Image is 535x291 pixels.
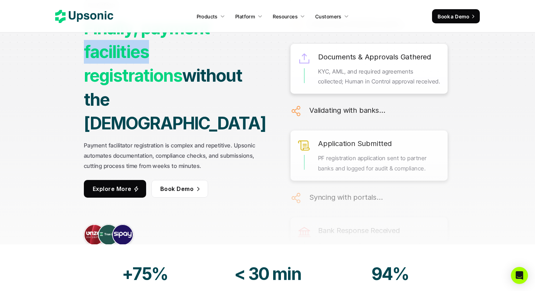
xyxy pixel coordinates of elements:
strong: Payment facilitator registration is complex and repetitive. Upsonic automates documentation, comp... [84,142,257,169]
h6: Bank Response Received [318,225,400,237]
p: Platform [235,13,255,20]
p: Resources [273,13,298,20]
strong: +75% [122,263,168,284]
h6: Validating with banks… [309,104,385,116]
p: Status updates fetched automatically; follow-ups triggered if needed. [318,240,441,261]
p: Products [197,13,218,20]
h6: Syncing with portals… [309,191,383,203]
p: Customers [315,13,341,20]
h6: Documents & Approvals Gathered [318,51,431,63]
a: Explore More [84,180,146,198]
div: Open Intercom Messenger [511,267,528,284]
p: PF registration application sent to partner banks and logged for audit & compliance. [318,153,441,174]
a: Products [192,10,229,23]
strong: < 30 min [234,263,301,284]
a: Book Demo [151,180,208,198]
p: KYC, AML, and required agreements collected; Human in Control approval received. [318,66,441,87]
p: Book Demo [160,184,194,194]
h6: Application Submitted [318,138,392,150]
strong: without the [DEMOGRAPHIC_DATA] [84,65,266,134]
strong: Finally, payment facilities registrations [84,18,213,86]
p: Explore More [93,184,132,194]
p: Book a Demo [438,13,469,20]
strong: 94% [372,263,409,284]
